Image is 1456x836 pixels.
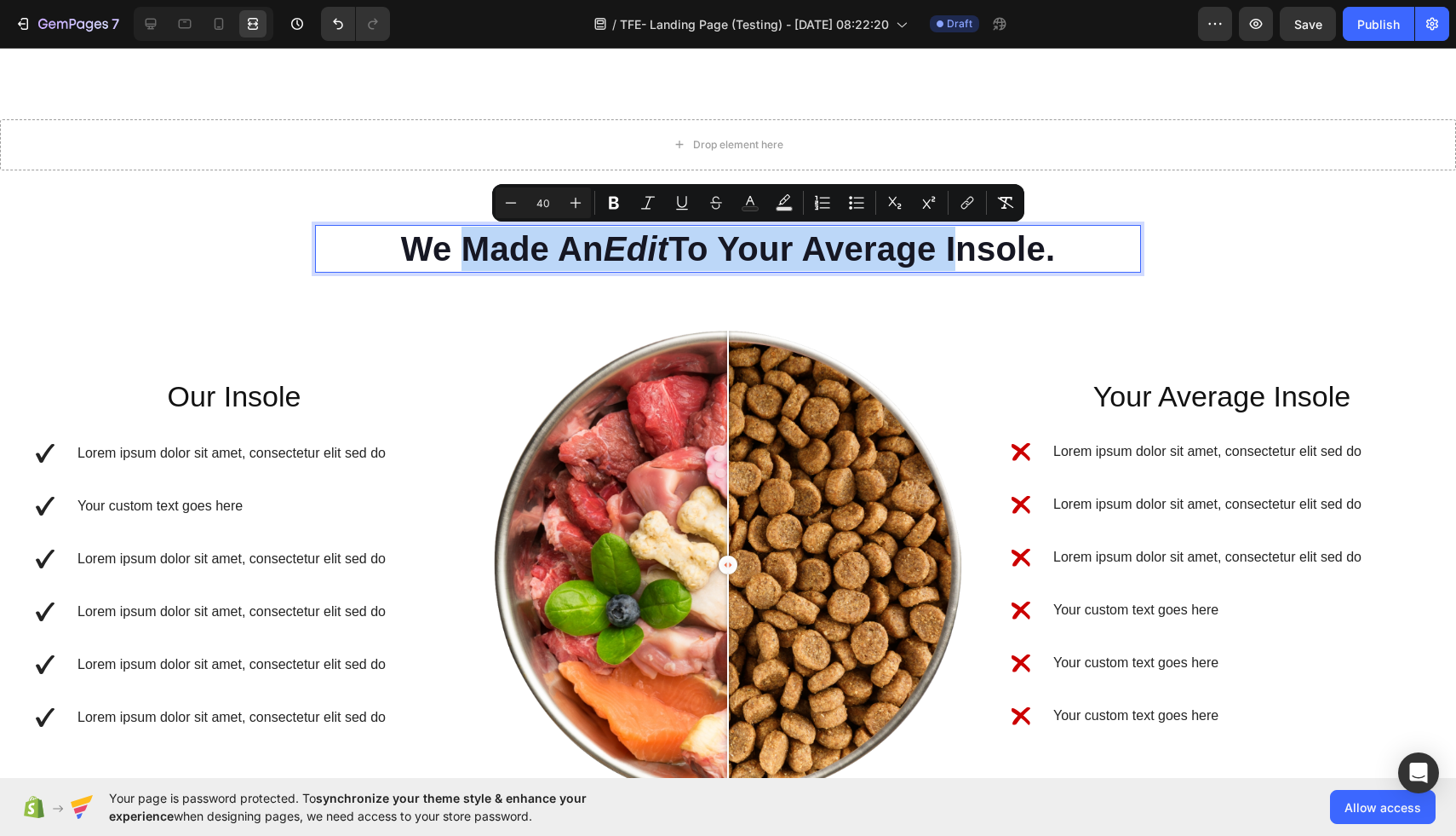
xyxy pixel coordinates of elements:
span: Save [1294,17,1322,32]
span: / [612,15,616,33]
p: 7 [112,14,119,34]
p: Lorem ipsum dolor sit amet, consectetur elit sed do [77,607,386,627]
span: synchronize your theme style & enhance your experience [109,791,587,823]
p: Lorem ipsum dolor sit amet, consectetur elit sed do [1053,499,1361,520]
button: Publish [1343,7,1414,41]
span: TFE- Landing Page (Testing) - [DATE] 08:22:20 [620,15,889,33]
h2: Rich Text Editor. Editing area: main [315,177,1141,225]
div: Your custom text goes here [75,446,388,471]
div: Your custom text goes here [1051,602,1364,628]
div: Publish [1357,15,1400,33]
p: Lorem ipsum dolor sit amet, consectetur elit sed do [77,554,386,574]
div: Drop element here [693,90,783,104]
span: Draft [947,16,972,32]
span: Allow access [1344,799,1421,816]
p: Lorem ipsum dolor sit amet, consectetur elit sed do [77,395,386,416]
div: Your custom text goes here [1051,655,1364,681]
p: Lorem ipsum dolor sit amet, consectetur elit sed do [77,660,386,680]
i: Edit [604,182,669,220]
div: Undo/Redo [321,7,390,41]
p: Lorem ipsum dolor sit amet, consectetur elit sed do [77,501,386,522]
span: Your page is password protected. To when designing pages, we need access to your store password. [109,789,653,825]
button: Save [1280,7,1336,41]
h2: Your Average Insole [988,330,1456,367]
button: 7 [7,7,127,41]
div: Editor contextual toolbar [492,184,1024,222]
div: Open Intercom Messenger [1398,752,1439,793]
button: Allow access [1330,790,1436,824]
div: Your custom text goes here [1051,550,1364,575]
p: Lorem ipsum dolor sit amet, consectetur elit sed do [1053,394,1361,414]
p: Lorem ipsum dolor sit amet, consectetur elit sed do [1053,447,1361,467]
p: We Made An To Your Average Insole. [317,179,1139,223]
